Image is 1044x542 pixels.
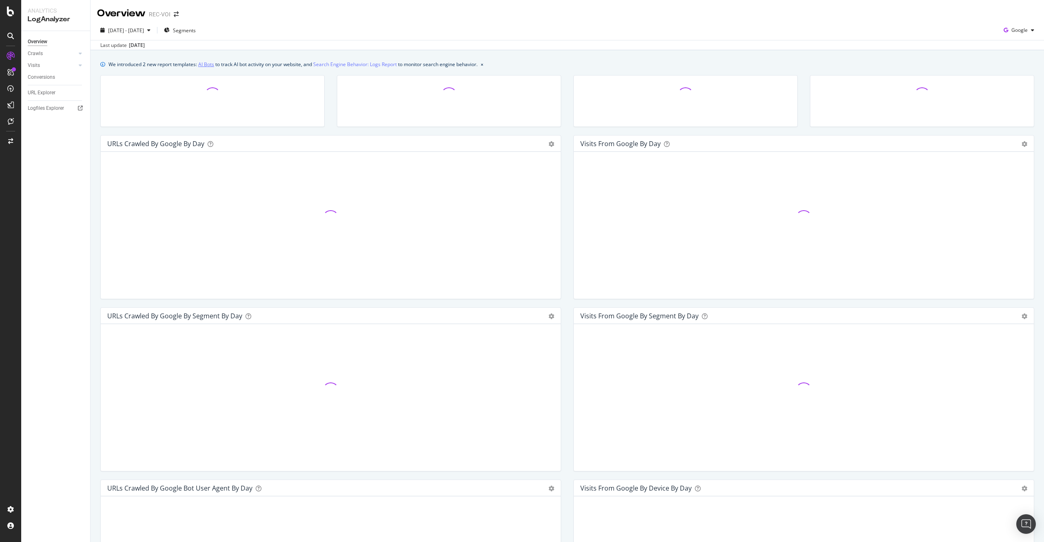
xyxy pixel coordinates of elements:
div: Visits from Google By Segment By Day [580,312,699,320]
a: Conversions [28,73,84,82]
div: Logfiles Explorer [28,104,64,113]
div: Overview [97,7,146,20]
div: gear [1022,313,1027,319]
a: Crawls [28,49,76,58]
div: LogAnalyzer [28,15,84,24]
a: Search Engine Behavior: Logs Report [313,60,397,69]
div: We introduced 2 new report templates: to track AI bot activity on your website, and to monitor se... [108,60,478,69]
div: Visits [28,61,40,70]
div: gear [549,486,554,491]
div: Crawls [28,49,43,58]
span: Segments [173,27,196,34]
div: gear [1022,141,1027,147]
button: close banner [479,58,485,70]
div: gear [549,141,554,147]
div: REC-VOI [149,10,170,18]
div: Visits from Google by day [580,140,661,148]
div: Open Intercom Messenger [1016,514,1036,534]
div: URLs Crawled by Google bot User Agent By Day [107,484,252,492]
div: info banner [100,60,1034,69]
div: Conversions [28,73,55,82]
a: Visits [28,61,76,70]
div: arrow-right-arrow-left [174,11,179,17]
div: Overview [28,38,47,46]
div: Visits From Google By Device By Day [580,484,692,492]
button: Segments [161,24,199,37]
div: Analytics [28,7,84,15]
div: gear [1022,486,1027,491]
a: URL Explorer [28,89,84,97]
div: URLs Crawled by Google by day [107,140,204,148]
span: Google [1011,27,1028,33]
a: Overview [28,38,84,46]
a: Logfiles Explorer [28,104,84,113]
div: URLs Crawled by Google By Segment By Day [107,312,242,320]
div: Last update [100,42,145,49]
div: gear [549,313,554,319]
button: Google [1000,24,1037,37]
span: [DATE] - [DATE] [108,27,144,34]
button: [DATE] - [DATE] [97,24,154,37]
div: URL Explorer [28,89,55,97]
a: AI Bots [198,60,214,69]
div: [DATE] [129,42,145,49]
